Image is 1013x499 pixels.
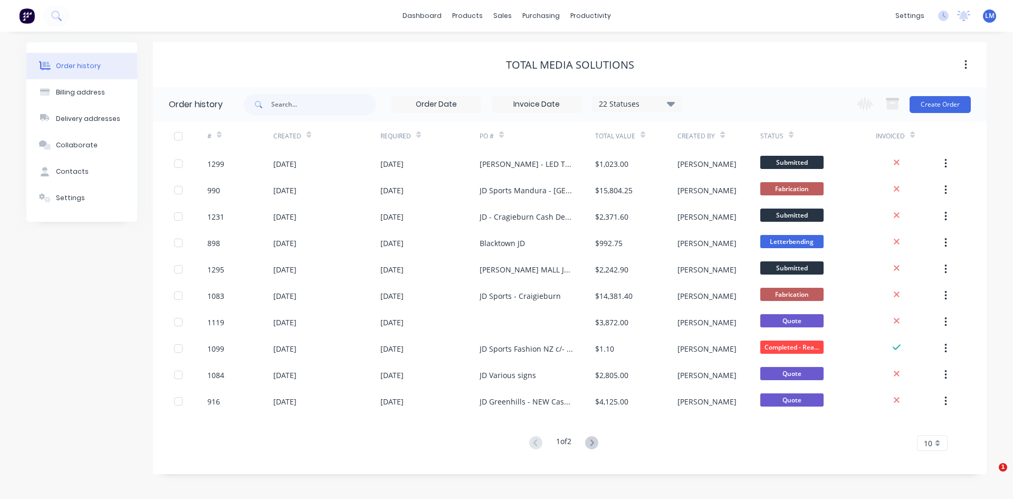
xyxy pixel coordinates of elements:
div: Delivery addresses [56,114,120,124]
div: Invoiced [876,131,905,141]
div: Required [380,121,480,150]
button: Create Order [910,96,971,113]
div: $992.75 [595,238,623,249]
div: [DATE] [273,211,297,222]
div: # [207,121,273,150]
div: Total Value [595,121,677,150]
div: productivity [565,8,616,24]
div: [DATE] [273,370,297,381]
div: PO # [480,131,494,141]
div: [PERSON_NAME] [677,264,737,275]
span: Submitted [760,261,824,275]
button: Settings [26,185,137,211]
div: $1.10 [595,343,614,354]
button: Delivery addresses [26,106,137,132]
button: Order history [26,53,137,79]
div: Blacktown JD [480,238,525,249]
div: [PERSON_NAME] [677,238,737,249]
div: [DATE] [273,158,297,170]
div: $2,242.90 [595,264,628,275]
div: JD - Cragieburn Cash Desk Sign [480,211,574,222]
input: Order Date [392,97,481,112]
div: 1 of 2 [556,436,571,451]
div: [PERSON_NAME] MALL JD SPORTS [480,264,574,275]
div: [PERSON_NAME] [677,185,737,196]
span: 10 [924,438,932,449]
div: 990 [207,185,220,196]
div: JD Sports - Craigieburn [480,290,561,302]
div: [DATE] [380,396,404,407]
div: [DATE] [273,317,297,328]
div: [PERSON_NAME] [677,158,737,170]
div: [DATE] [380,238,404,249]
div: 1231 [207,211,224,222]
div: Required [380,131,411,141]
div: Created By [677,121,760,150]
div: [PERSON_NAME] [677,290,737,302]
div: $4,125.00 [595,396,628,407]
div: Created By [677,131,715,141]
div: JD Sports Fashion NZ c/- JD Sports Albany [480,343,574,354]
div: [DATE] [380,343,404,354]
div: $15,804.25 [595,185,633,196]
span: 1 [999,463,1007,472]
div: Order history [169,98,223,111]
div: PO # [480,121,595,150]
div: [PERSON_NAME] [677,396,737,407]
button: Billing address [26,79,137,106]
div: [DATE] [380,370,404,381]
span: Letterbending [760,235,824,248]
div: [PERSON_NAME] [677,211,737,222]
div: sales [488,8,517,24]
div: [DATE] [273,396,297,407]
div: Total Value [595,131,635,141]
div: [DATE] [380,158,404,170]
span: Quote [760,393,824,407]
button: Collaborate [26,132,137,158]
div: [DATE] [380,185,404,196]
div: [PERSON_NAME] - LED Transformers [480,158,574,170]
div: $3,872.00 [595,317,628,328]
span: Quote [760,314,824,327]
input: Search... [271,94,376,115]
div: Collaborate [56,140,98,150]
div: settings [890,8,930,24]
div: [DATE] [273,185,297,196]
div: 916 [207,396,220,407]
div: products [447,8,488,24]
div: 898 [207,238,220,249]
div: [DATE] [380,211,404,222]
div: Contacts [56,167,89,176]
div: [PERSON_NAME] [677,317,737,328]
div: [PERSON_NAME] [677,343,737,354]
div: 1083 [207,290,224,302]
div: $1,023.00 [595,158,628,170]
div: Status [760,131,783,141]
div: [DATE] [273,343,297,354]
a: dashboard [397,8,447,24]
div: Total Media Solutions [506,59,634,71]
div: JD Greenhills - NEW Cash Desk Lock Up signage [480,396,574,407]
div: Status [760,121,876,150]
div: Order history [56,61,101,71]
div: 1295 [207,264,224,275]
div: Billing address [56,88,105,97]
span: Submitted [760,209,824,222]
span: Submitted [760,156,824,169]
div: [DATE] [380,290,404,302]
div: JD Various signs [480,370,536,381]
button: Contacts [26,158,137,185]
div: $14,381.40 [595,290,633,302]
div: # [207,131,212,141]
div: [DATE] [380,317,404,328]
div: 22 Statuses [592,98,681,110]
div: [DATE] [273,264,297,275]
span: LM [985,11,995,21]
input: Invoice Date [492,97,581,112]
div: $2,371.60 [595,211,628,222]
div: [DATE] [380,264,404,275]
div: JD Sports Mandura - [GEOGRAPHIC_DATA] [480,185,574,196]
span: Fabrication [760,288,824,301]
div: Invoiced [876,121,942,150]
div: purchasing [517,8,565,24]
